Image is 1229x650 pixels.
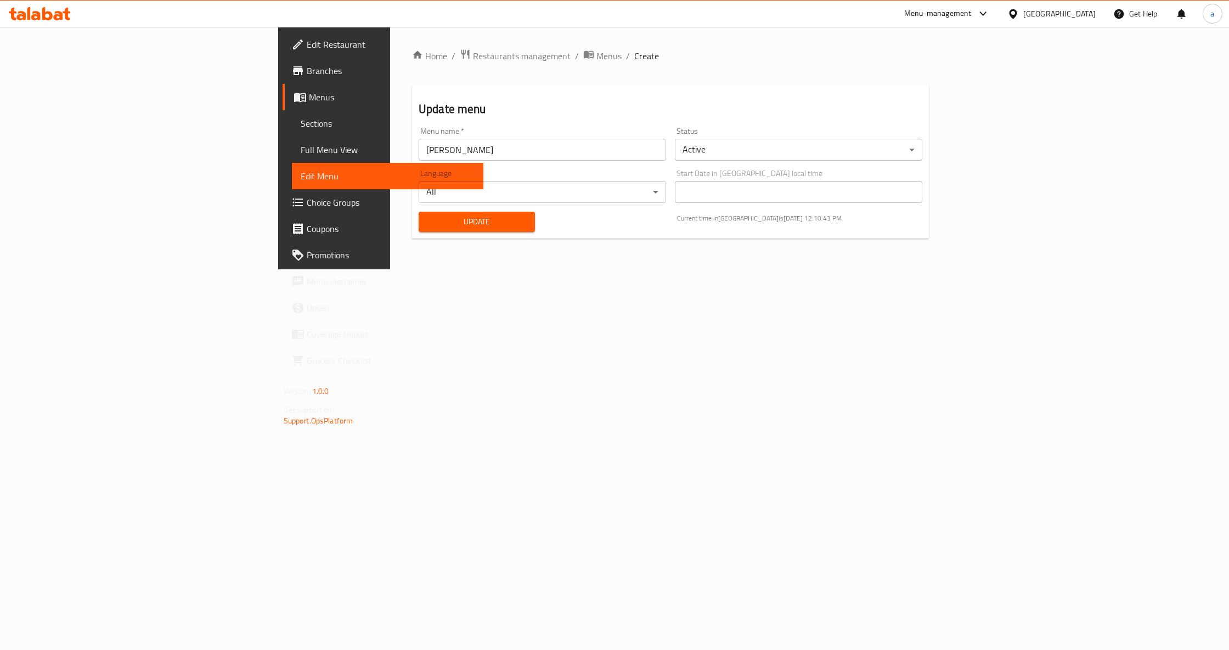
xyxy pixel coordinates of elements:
[292,163,483,189] a: Edit Menu
[307,354,475,367] span: Grocery Checklist
[412,49,929,63] nav: breadcrumb
[419,139,666,161] input: Please enter Menu name
[307,38,475,51] span: Edit Restaurant
[283,295,483,321] a: Upsell
[583,49,622,63] a: Menus
[307,275,475,288] span: Menu disclaimer
[301,143,475,156] span: Full Menu View
[675,139,922,161] div: Active
[307,301,475,314] span: Upsell
[904,7,972,20] div: Menu-management
[283,347,483,374] a: Grocery Checklist
[307,196,475,209] span: Choice Groups
[312,384,329,398] span: 1.0.0
[307,327,475,341] span: Coverage Report
[596,49,622,63] span: Menus
[283,31,483,58] a: Edit Restaurant
[301,169,475,183] span: Edit Menu
[307,248,475,262] span: Promotions
[283,321,483,347] a: Coverage Report
[283,242,483,268] a: Promotions
[309,91,475,104] span: Menus
[473,49,571,63] span: Restaurants management
[283,268,483,295] a: Menu disclaimer
[284,414,353,428] a: Support.OpsPlatform
[301,117,475,130] span: Sections
[634,49,659,63] span: Create
[419,212,535,232] button: Update
[284,403,334,417] span: Get support on:
[283,58,483,84] a: Branches
[283,84,483,110] a: Menus
[307,64,475,77] span: Branches
[307,222,475,235] span: Coupons
[283,216,483,242] a: Coupons
[284,384,311,398] span: Version:
[575,49,579,63] li: /
[626,49,630,63] li: /
[292,110,483,137] a: Sections
[677,213,922,223] p: Current time in [GEOGRAPHIC_DATA] is [DATE] 12:10:43 PM
[419,101,922,117] h2: Update menu
[419,181,666,203] div: All
[1210,8,1214,20] span: a
[283,189,483,216] a: Choice Groups
[460,49,571,63] a: Restaurants management
[427,215,526,229] span: Update
[1023,8,1096,20] div: [GEOGRAPHIC_DATA]
[292,137,483,163] a: Full Menu View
